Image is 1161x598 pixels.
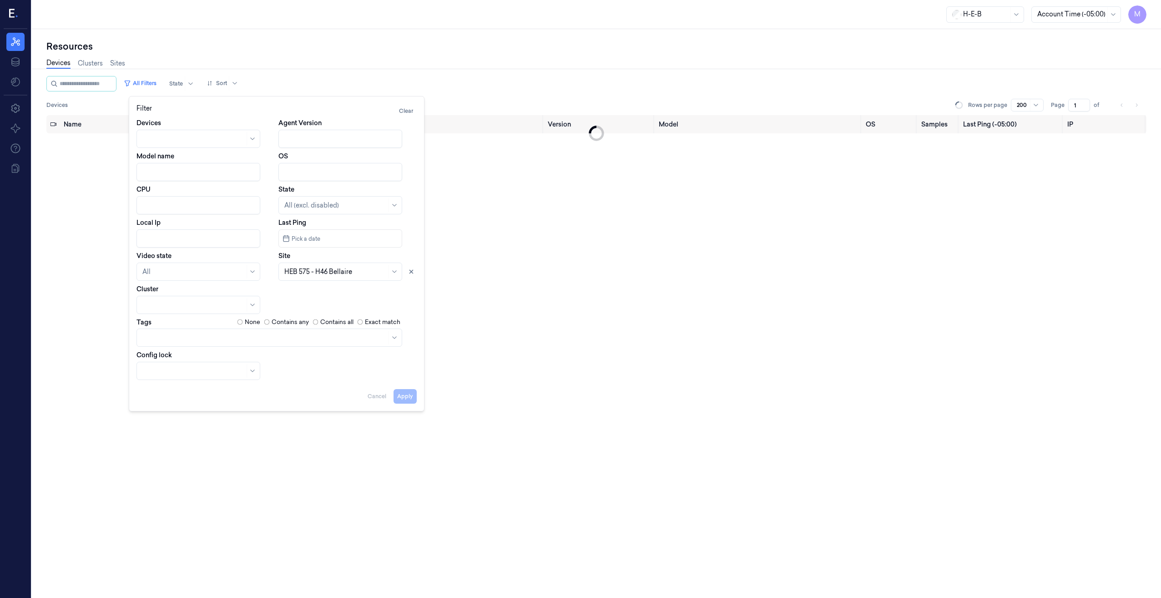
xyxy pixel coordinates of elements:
[278,152,288,161] label: OS
[272,318,309,327] label: Contains any
[278,229,402,248] button: Pick a date
[1064,115,1146,133] th: IP
[60,115,198,133] th: Name
[365,318,400,327] label: Exact match
[406,115,544,133] th: Site
[136,118,161,127] label: Devices
[136,350,172,360] label: Config lock
[78,59,103,68] a: Clusters
[46,40,1146,53] div: Resources
[46,58,71,69] a: Devices
[1051,101,1065,109] span: Page
[862,115,918,133] th: OS
[136,185,151,194] label: CPU
[655,115,863,133] th: Model
[278,118,322,127] label: Agent Version
[46,101,68,109] span: Devices
[1116,99,1143,111] nav: pagination
[1094,101,1108,109] span: of
[395,104,417,118] button: Clear
[136,152,174,161] label: Model name
[136,251,172,260] label: Video state
[290,234,320,243] span: Pick a date
[544,115,655,133] th: Version
[136,218,161,227] label: Local Ip
[1128,5,1146,24] button: M
[245,318,260,327] label: None
[136,284,158,294] label: Cluster
[968,101,1007,109] p: Rows per page
[278,185,294,194] label: State
[918,115,959,133] th: Samples
[320,318,353,327] label: Contains all
[136,104,417,118] div: Filter
[110,59,125,68] a: Sites
[120,76,160,91] button: All Filters
[959,115,1063,133] th: Last Ping (-05:00)
[278,251,290,260] label: Site
[136,319,151,325] label: Tags
[278,218,306,227] label: Last Ping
